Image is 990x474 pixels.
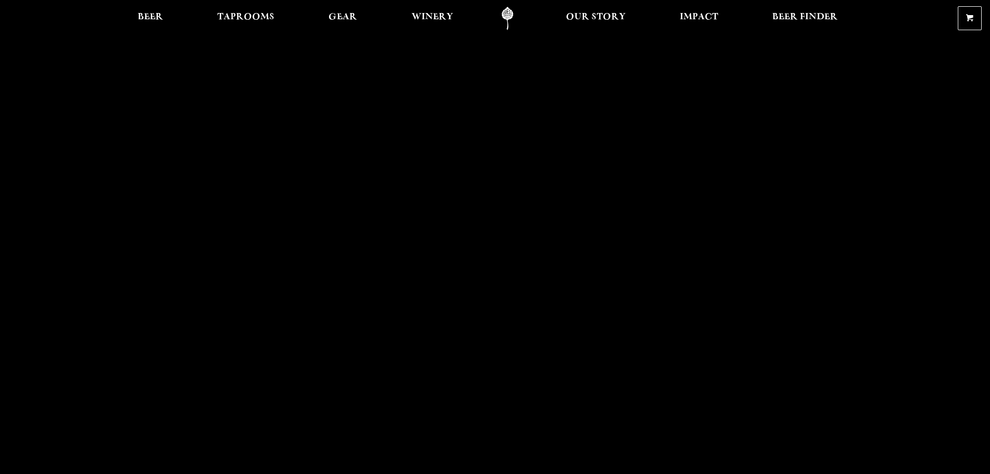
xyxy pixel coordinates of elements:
a: Taprooms [210,7,281,30]
a: Impact [673,7,725,30]
span: Gear [328,13,357,21]
a: Our Story [559,7,632,30]
a: Winery [405,7,460,30]
a: Beer Finder [765,7,844,30]
a: Beer [131,7,170,30]
a: Odell Home [488,7,527,30]
span: Impact [680,13,718,21]
span: Taprooms [217,13,274,21]
span: Winery [412,13,453,21]
span: Beer [138,13,163,21]
span: Our Story [566,13,626,21]
a: Gear [322,7,364,30]
span: Beer Finder [772,13,838,21]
